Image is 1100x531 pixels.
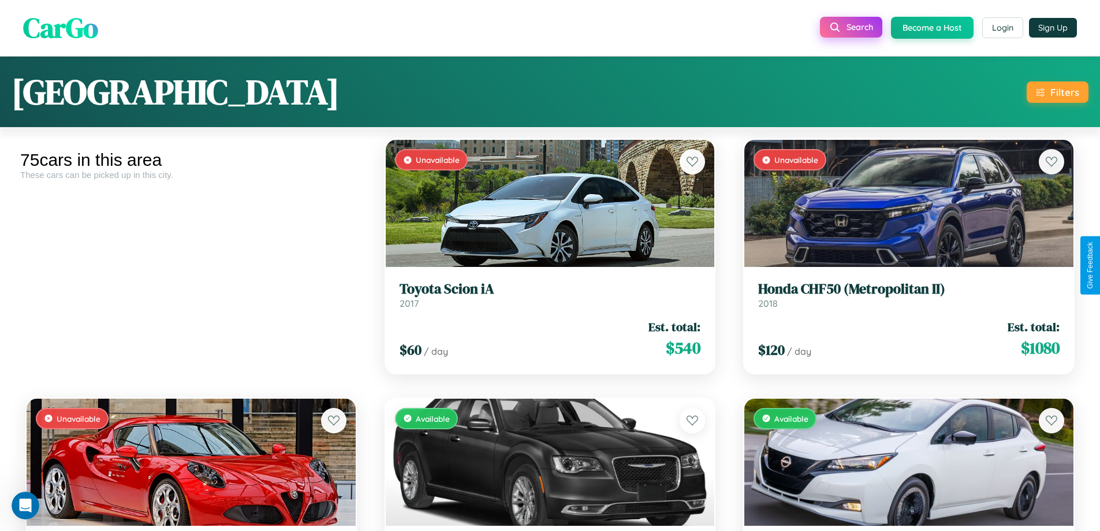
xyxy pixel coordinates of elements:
[758,281,1060,309] a: Honda CHF50 (Metropolitan II)2018
[787,346,811,357] span: / day
[774,155,818,165] span: Unavailable
[424,346,448,357] span: / day
[416,155,460,165] span: Unavailable
[400,298,419,309] span: 2017
[400,340,422,359] span: $ 60
[416,414,450,424] span: Available
[400,281,701,309] a: Toyota Scion iA2017
[1027,81,1088,103] button: Filters
[1050,86,1079,98] div: Filters
[820,17,882,38] button: Search
[758,298,778,309] span: 2018
[666,336,700,359] span: $ 540
[12,68,340,116] h1: [GEOGRAPHIC_DATA]
[774,414,808,424] span: Available
[758,281,1060,298] h3: Honda CHF50 (Metropolitan II)
[1029,18,1077,38] button: Sign Up
[20,170,362,180] div: These cars can be picked up in this city.
[12,492,39,519] iframe: Intercom live chat
[57,414,100,424] span: Unavailable
[1021,336,1060,359] span: $ 1080
[1086,242,1094,289] div: Give Feedback
[982,17,1023,38] button: Login
[891,17,974,39] button: Become a Host
[400,281,701,298] h3: Toyota Scion iA
[648,318,700,335] span: Est. total:
[23,9,98,47] span: CarGo
[20,150,362,170] div: 75 cars in this area
[758,340,785,359] span: $ 120
[847,22,873,32] span: Search
[1008,318,1060,335] span: Est. total:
